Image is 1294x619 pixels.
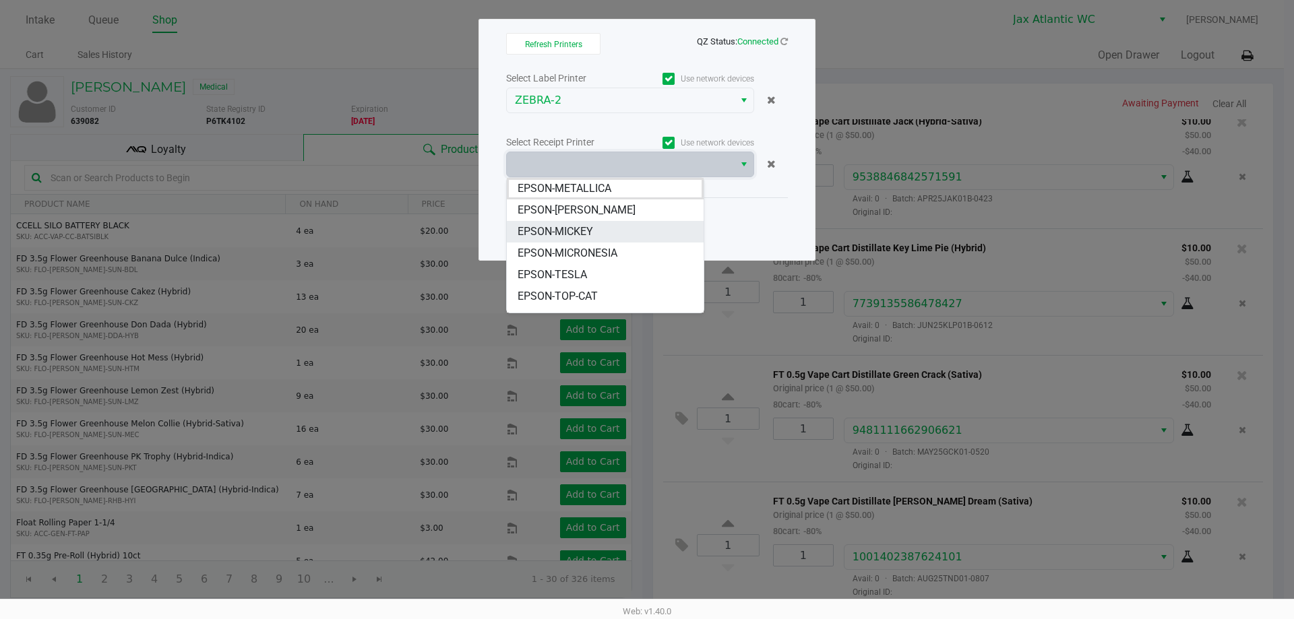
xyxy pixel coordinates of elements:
[506,135,630,150] div: Select Receipt Printer
[623,606,671,616] span: Web: v1.40.0
[518,245,617,261] span: EPSON-MICRONESIA
[734,152,753,176] button: Select
[506,33,600,55] button: Refresh Printers
[737,36,778,46] span: Connected
[697,36,788,46] span: QZ Status:
[518,181,611,197] span: EPSON-METALLICA
[518,288,598,304] span: EPSON-TOP-CAT
[518,202,636,218] span: EPSON-[PERSON_NAME]
[506,71,630,86] div: Select Label Printer
[630,73,754,85] label: Use network devices
[515,92,726,108] span: ZEBRA-2
[518,267,587,283] span: EPSON-TESLA
[734,88,753,112] button: Select
[518,310,567,326] span: EPSON-U2
[630,137,754,149] label: Use network devices
[518,224,593,240] span: EPSON-MICKEY
[525,40,582,49] span: Refresh Printers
